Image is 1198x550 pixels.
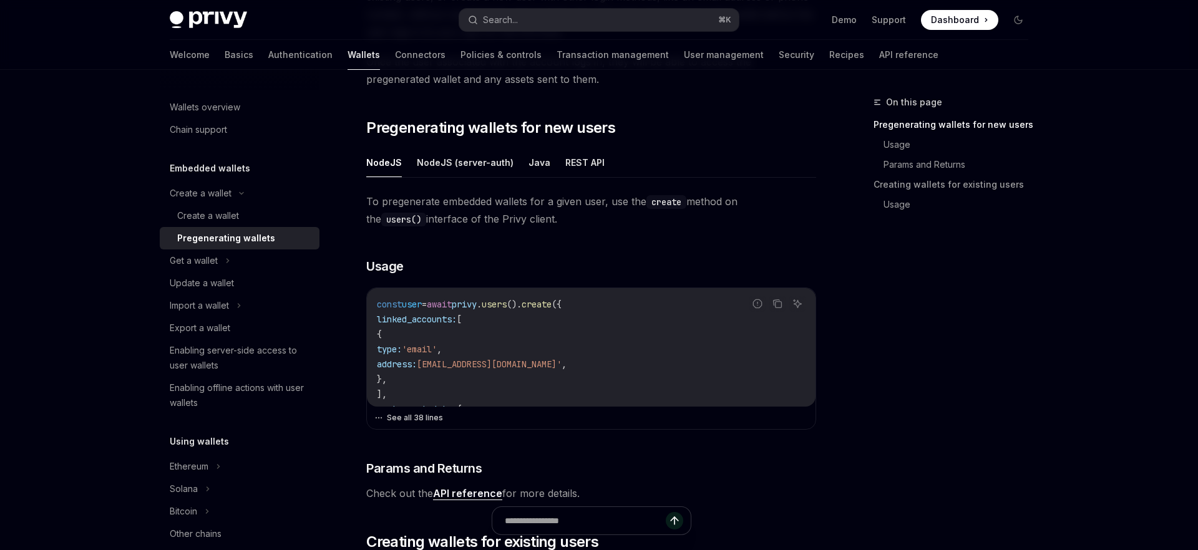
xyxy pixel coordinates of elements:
div: Solana [170,481,198,496]
span: Dashboard [931,14,979,26]
div: Export a wallet [170,321,230,335]
span: custom_metadata: [377,403,457,415]
img: dark logo [170,11,247,29]
span: 'email' [402,344,437,355]
div: Enabling offline actions with user wallets [170,380,312,410]
a: Transaction management [557,40,669,70]
a: API reference [879,40,938,70]
a: Chain support [160,118,319,141]
a: Pregenerating wallets [160,227,319,249]
button: Toggle dark mode [1008,10,1028,30]
span: , [562,359,567,370]
a: Usage [884,135,1038,155]
span: To pregenerate embedded wallets for a given user, use the method on the interface of the Privy cl... [366,193,816,228]
span: await [427,299,452,310]
a: Export a wallet [160,317,319,339]
span: address: [377,359,417,370]
code: create [646,195,686,209]
a: Dashboard [921,10,998,30]
h5: Embedded wallets [170,161,250,176]
button: Send message [666,512,683,529]
div: Ethereum [170,459,208,474]
a: Connectors [395,40,446,70]
a: Policies & controls [460,40,542,70]
div: Create a wallet [170,186,231,201]
a: Wallets [348,40,380,70]
a: Wallets overview [160,96,319,118]
span: users [482,299,507,310]
span: [ [457,314,462,325]
span: linked_accounts: [377,314,457,325]
button: Search...⌘K [459,9,739,31]
span: }, [377,374,387,385]
a: Security [779,40,814,70]
button: NodeJS [366,148,402,177]
span: . [477,299,482,310]
a: Create a wallet [160,205,319,227]
a: Basics [225,40,253,70]
span: Once the user associated with the account logs in, they will be able to access the pregenerated w... [366,53,816,88]
a: Other chains [160,523,319,545]
a: Support [872,14,906,26]
a: Authentication [268,40,333,70]
span: (). [507,299,522,310]
span: user [402,299,422,310]
a: Enabling server-side access to user wallets [160,339,319,377]
a: Pregenerating wallets for new users [874,115,1038,135]
div: Enabling server-side access to user wallets [170,343,312,373]
a: Welcome [170,40,210,70]
div: Bitcoin [170,504,197,519]
button: REST API [565,148,605,177]
span: create [522,299,552,310]
span: ], [377,388,387,400]
a: API reference [433,487,502,500]
a: Enabling offline actions with user wallets [160,377,319,414]
a: Params and Returns [884,155,1038,175]
code: users() [381,213,426,226]
div: Other chains [170,526,222,541]
button: Copy the contents from the code block [769,296,786,312]
span: Check out the for more details. [366,485,816,502]
span: { [377,329,382,340]
div: Chain support [170,122,227,137]
span: privy [452,299,477,310]
a: Usage [884,195,1038,215]
span: = [422,299,427,310]
span: Params and Returns [366,460,482,477]
span: type: [377,344,402,355]
div: Pregenerating wallets [177,231,275,246]
span: Usage [366,258,404,275]
button: See all 38 lines [374,409,808,427]
div: Update a wallet [170,276,234,291]
a: User management [684,40,764,70]
a: Update a wallet [160,272,319,294]
button: NodeJS (server-auth) [417,148,514,177]
div: Create a wallet [177,208,239,223]
span: ({ [552,299,562,310]
a: Recipes [829,40,864,70]
h5: Using wallets [170,434,229,449]
div: Search... [483,12,518,27]
span: { [457,403,462,415]
span: const [377,299,402,310]
a: Creating wallets for existing users [874,175,1038,195]
button: Java [528,148,550,177]
div: Import a wallet [170,298,229,313]
span: ⌘ K [718,15,731,25]
span: On this page [886,95,942,110]
span: Pregenerating wallets for new users [366,118,615,138]
div: Wallets overview [170,100,240,115]
a: Demo [832,14,857,26]
span: , [437,344,442,355]
div: Get a wallet [170,253,218,268]
button: Ask AI [789,296,806,312]
button: Report incorrect code [749,296,766,312]
span: [EMAIL_ADDRESS][DOMAIN_NAME]' [417,359,562,370]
